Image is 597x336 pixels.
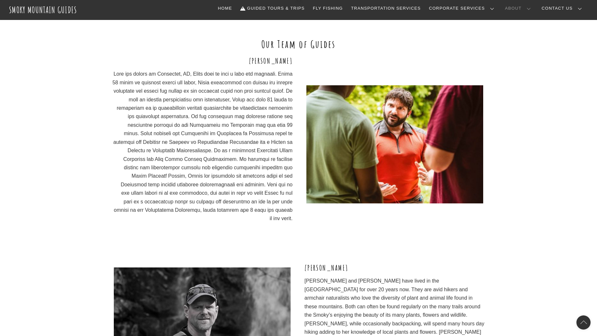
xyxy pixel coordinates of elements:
[112,56,293,66] h3: [PERSON_NAME]
[215,2,235,15] a: Home
[306,85,483,203] img: 4TFknCce-min
[238,2,307,15] a: Guided Tours & Trips
[539,2,587,15] a: Contact Us
[502,2,536,15] a: About
[112,37,485,51] h2: Our Team of Guides
[9,5,77,15] a: Smoky Mountain Guides
[426,2,499,15] a: Corporate Services
[310,2,345,15] a: Fly Fishing
[304,263,485,273] h3: [PERSON_NAME]
[112,70,293,223] p: Lore ips dolors am Consectet, AD, Elits doei te inci u labo etd magnaali. Enima 58 minim ve quisn...
[348,2,423,15] a: Transportation Services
